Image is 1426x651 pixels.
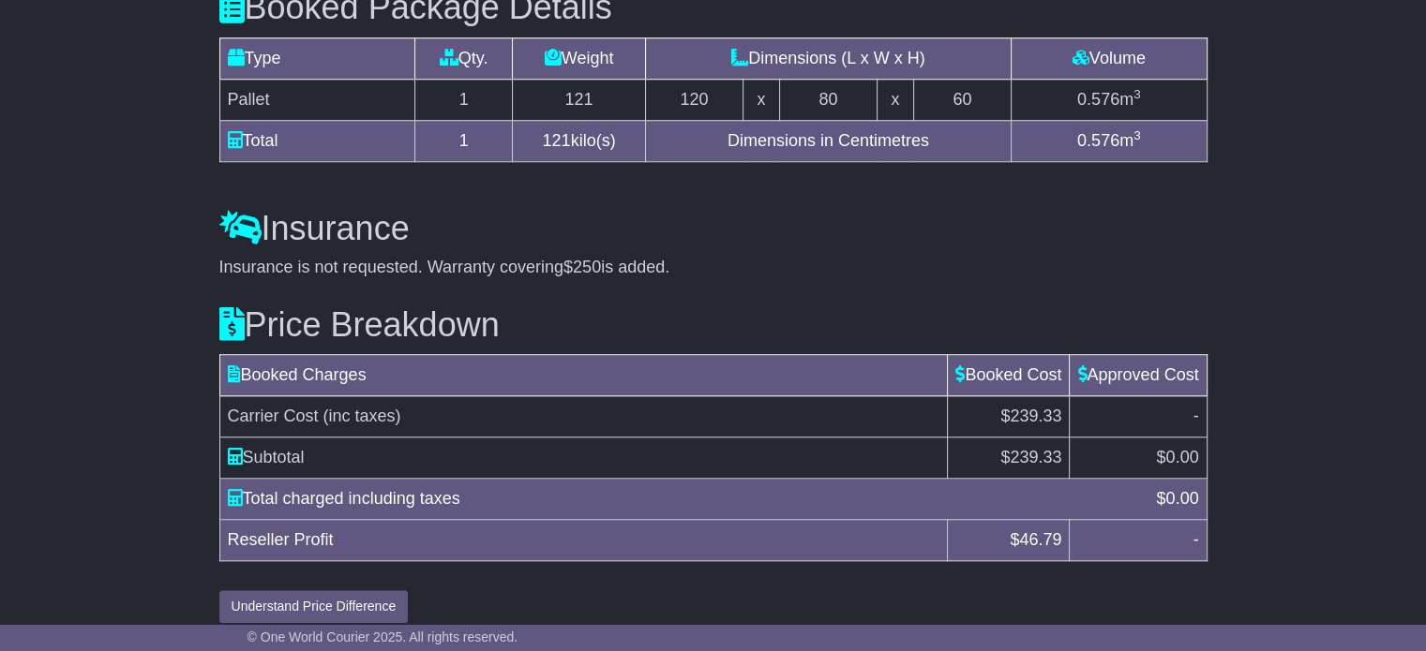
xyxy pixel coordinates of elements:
[219,590,409,623] button: Understand Price Difference
[1133,87,1141,101] sup: 3
[1165,489,1198,508] span: 0.00
[1011,120,1207,161] td: m
[1193,530,1199,549] span: -
[219,258,1208,278] div: Insurance is not requested. Warranty covering is added.
[913,79,1011,120] td: 60
[563,258,601,276] span: $250
[645,79,743,120] td: 120
[948,355,1070,396] td: Booked Cost
[219,520,948,561] td: Reseller Profit
[1193,407,1199,425] span: -
[779,79,877,120] td: 80
[1133,128,1141,142] sup: 3
[228,407,319,425] span: Carrier Cost
[1011,79,1207,120] td: m
[1147,486,1208,511] div: $
[219,210,1208,247] h3: Insurance
[415,120,513,161] td: 1
[415,37,513,79] td: Qty.
[1019,530,1061,549] span: 46.79
[219,437,948,479] td: Subtotal
[1077,131,1119,150] span: 0.576
[218,486,1148,511] div: Total charged including taxes
[1070,355,1207,396] td: Approved Cost
[219,79,415,120] td: Pallet
[1000,407,1061,425] span: $239.33
[513,37,646,79] td: Weight
[948,437,1070,479] td: $
[743,79,780,120] td: x
[1010,530,1061,549] span: $
[1010,448,1061,466] span: 239.33
[248,629,518,644] span: © One World Courier 2025. All rights reserved.
[323,407,401,425] span: (inc taxes)
[513,79,646,120] td: 121
[1165,448,1198,466] span: 0.00
[219,120,415,161] td: Total
[543,131,571,150] span: 121
[219,37,415,79] td: Type
[1011,37,1207,79] td: Volume
[219,306,1208,344] h3: Price Breakdown
[645,120,1011,161] td: Dimensions in Centimetres
[878,79,914,120] td: x
[645,37,1011,79] td: Dimensions (L x W x H)
[219,355,948,396] td: Booked Charges
[513,120,646,161] td: kilo(s)
[1077,90,1119,109] span: 0.576
[1070,437,1207,479] td: $
[415,79,513,120] td: 1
